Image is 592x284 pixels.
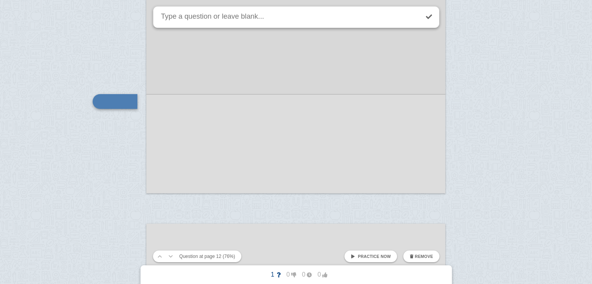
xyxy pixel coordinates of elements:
span: Practice now [358,254,391,259]
button: Remove [403,251,439,262]
span: 1 [265,271,281,278]
button: 1000 [259,268,334,281]
a: Practice now [344,251,397,262]
span: Remove [415,254,433,259]
span: 0 [312,271,327,278]
span: 0 [281,271,296,278]
span: 0 [296,271,312,278]
button: Question at page 12 (76%) [176,251,238,262]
